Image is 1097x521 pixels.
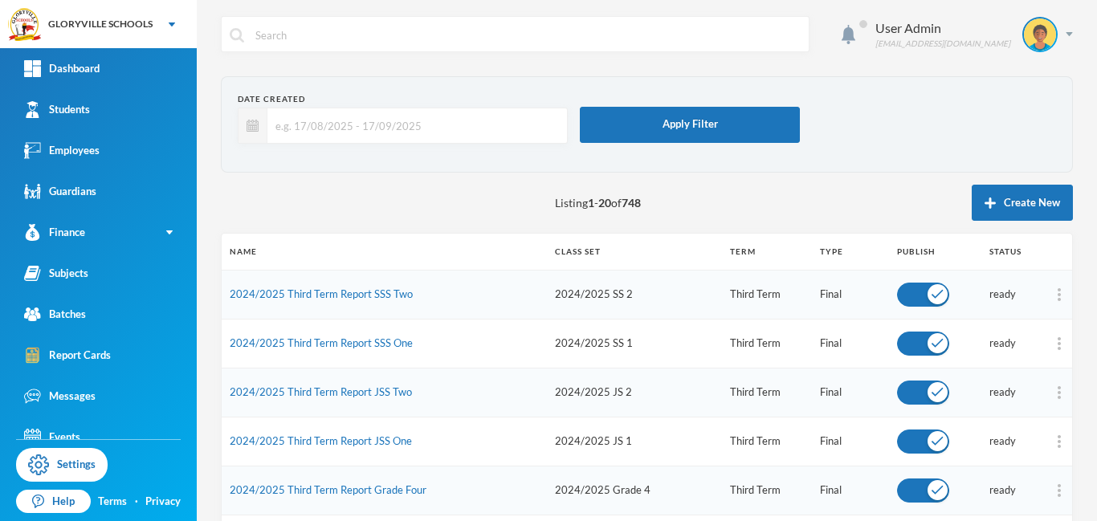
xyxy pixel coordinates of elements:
[24,183,96,200] div: Guardians
[722,234,812,270] th: Term
[9,9,41,41] img: logo
[254,17,801,53] input: Search
[1058,337,1061,350] img: ...
[1058,386,1061,399] img: ...
[812,466,889,515] td: Final
[981,319,1046,368] td: ready
[889,234,981,270] th: Publish
[222,234,547,270] th: Name
[547,466,723,515] td: 2024/2025 Grade 4
[547,368,723,417] td: 2024/2025 JS 2
[24,388,96,405] div: Messages
[24,265,88,282] div: Subjects
[981,234,1046,270] th: Status
[16,448,108,482] a: Settings
[981,417,1046,466] td: ready
[24,306,86,323] div: Batches
[24,347,111,364] div: Report Cards
[972,185,1073,221] button: Create New
[267,108,559,144] input: e.g. 17/08/2025 - 17/09/2025
[230,385,412,398] a: 2024/2025 Third Term Report JSS Two
[812,270,889,319] td: Final
[588,196,594,210] b: 1
[24,429,80,446] div: Events
[547,417,723,466] td: 2024/2025 JS 1
[622,196,641,210] b: 748
[1058,435,1061,448] img: ...
[722,417,812,466] td: Third Term
[812,368,889,417] td: Final
[981,270,1046,319] td: ready
[547,234,723,270] th: Class Set
[230,434,412,447] a: 2024/2025 Third Term Report JSS One
[238,93,568,105] div: Date Created
[98,494,127,510] a: Terms
[230,336,413,349] a: 2024/2025 Third Term Report SSS One
[812,417,889,466] td: Final
[722,319,812,368] td: Third Term
[722,368,812,417] td: Third Term
[722,466,812,515] td: Third Term
[230,28,244,43] img: search
[547,270,723,319] td: 2024/2025 SS 2
[230,483,426,496] a: 2024/2025 Third Term Report Grade Four
[24,101,90,118] div: Students
[598,196,611,210] b: 20
[16,490,91,514] a: Help
[24,224,85,241] div: Finance
[812,234,889,270] th: Type
[981,466,1046,515] td: ready
[1024,18,1056,51] img: STUDENT
[875,38,1010,50] div: [EMAIL_ADDRESS][DOMAIN_NAME]
[580,107,800,143] button: Apply Filter
[230,287,413,300] a: 2024/2025 Third Term Report SSS Two
[722,270,812,319] td: Third Term
[981,368,1046,417] td: ready
[812,319,889,368] td: Final
[875,18,1010,38] div: User Admin
[1058,288,1061,301] img: ...
[135,494,138,510] div: ·
[547,319,723,368] td: 2024/2025 SS 1
[1058,484,1061,497] img: ...
[24,60,100,77] div: Dashboard
[555,194,641,211] span: Listing - of
[24,142,100,159] div: Employees
[145,494,181,510] a: Privacy
[48,17,153,31] div: GLORYVILLE SCHOOLS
